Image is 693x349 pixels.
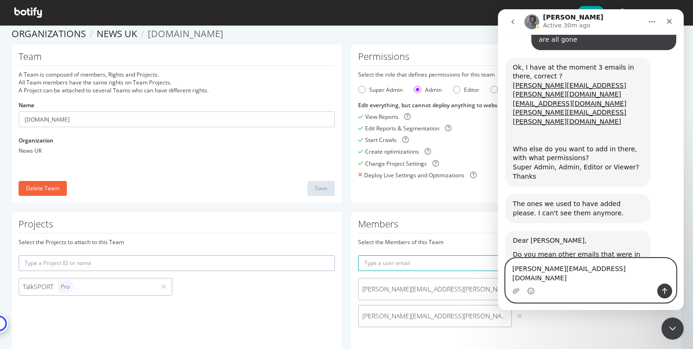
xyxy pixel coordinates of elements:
[8,249,178,274] textarea: Message…
[453,86,479,94] div: Editor
[19,181,67,196] button: Delete Team
[29,278,37,285] button: Emoji picker
[19,238,335,246] div: Select the Projects to attach to this Team
[19,101,34,109] label: Name
[148,27,223,40] span: [DOMAIN_NAME]
[19,147,335,155] div: News UK
[362,284,508,294] span: [PERSON_NAME][EMAIL_ADDRESS][PERSON_NAME][DOMAIN_NAME]
[26,184,59,192] div: Delete Team
[611,5,688,20] button: [PERSON_NAME]
[19,219,335,233] h1: Projects
[365,124,439,132] div: Edit Reports & Segmentation
[364,171,464,179] div: Deploy Live Settings and Optimizations
[358,101,674,109] div: Edit everything, but cannot deploy anything to website :
[365,148,419,155] div: Create optimizations
[19,52,335,66] h1: Team
[362,311,508,321] span: [PERSON_NAME][EMAIL_ADDRESS][PERSON_NAME][DOMAIN_NAME]
[498,9,684,310] iframe: Intercom live chat
[15,227,145,236] div: Dear [PERSON_NAME],
[369,86,403,94] div: Super Admin
[307,181,335,196] button: Save
[490,86,519,94] div: Viewer
[503,8,563,17] button: Create Organization
[358,86,403,94] div: Super Admin
[19,111,335,127] input: Name
[14,278,22,285] button: Upload attachment
[23,280,152,293] div: TalkSPORT
[365,160,427,168] div: Change Project Settings
[19,71,335,94] div: A Team is composed of members, Rights and Projects. All Team members have the same rights on Team...
[358,219,674,233] h1: Members
[315,184,327,192] div: Save
[358,238,674,246] div: Select the Members of this Team
[12,27,86,40] a: Organizations
[630,9,673,17] span: Ioanna Bili
[414,86,442,94] div: Admin
[12,27,681,41] ol: breadcrumbs
[661,317,684,340] iframe: Intercom live chat
[577,6,604,19] span: Help
[61,284,70,290] span: Pro
[358,255,674,271] input: Type a user email
[358,52,674,66] h1: Permissions
[19,255,335,271] input: Type a Project ID or name
[464,86,479,94] div: Editor
[159,274,174,289] button: Send a message…
[97,27,137,40] a: News UK
[57,280,73,293] div: brand label
[365,113,399,121] div: View Reports
[358,71,674,78] div: Select the role that defines permissions for this team
[425,86,442,94] div: Admin
[19,136,53,144] label: Organization
[365,136,397,144] div: Start Crawls
[15,241,145,259] div: Do you mean other emails that were in the team "[DOMAIN_NAME]" ar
